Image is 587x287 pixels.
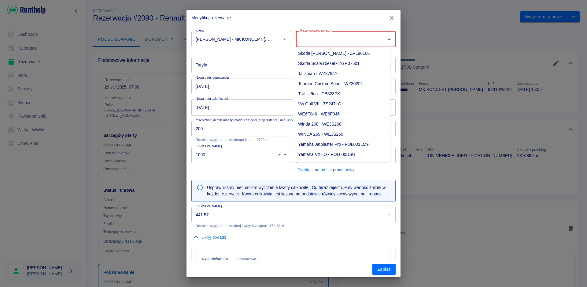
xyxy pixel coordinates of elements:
div: zł [274,147,291,163]
button: Zapisz [372,264,396,275]
li: Yamaha VXHO - POL000DSU [293,149,390,160]
input: DD-MM-YYYY [191,99,311,115]
li: Skoda [PERSON_NAME] - ZPL96106 [293,48,390,59]
li: WINDA 269 - WE3S269 [293,129,390,139]
button: Przełącz na udział procentowy [296,165,356,175]
p: Różnica względem aktualnej kwoty wynajmu: -172,20 zł [196,224,391,228]
h2: Modyfikuj rezerwację [186,10,401,26]
label: [PERSON_NAME] [196,204,222,209]
li: Tourneo Custom Sport - WZ302FL [293,79,390,89]
li: Yamaha Jetblaster Pro - POL001LM9 [293,139,390,149]
p: Różnica względem aktualnego limitu: -9799 km [196,138,322,142]
input: DD-MM-YYYY [191,78,311,94]
label: Nowa data zakończenia [196,96,230,101]
li: Vw Golf VII - ZS247LC [293,99,390,109]
button: Zamknij [385,35,393,43]
label: [PERSON_NAME] [196,144,222,149]
label: Nowa data rozpoczęcia [196,75,229,80]
p: Usprawniliśmy mechanizm wyliczenia kwoty całkowitej. Od teraz rejestrujemy wartość zniżek w każde... [207,184,390,197]
p: wydanie/odbiór [201,256,228,262]
label: Klient [196,28,204,33]
p: zł [388,212,391,218]
li: WE6F046 - WE6F046 [293,109,390,119]
li: Winda 268 - WE3S268 [293,119,390,129]
li: Skoda Scala Diesel - ZGR07501 [293,59,390,69]
span: Jednorazowo [233,256,258,262]
input: Koszt całkowity rezerwacji [191,207,386,223]
li: Traffic 9os - CB523PK [293,89,390,99]
button: Otwórz [280,35,289,43]
label: reservation_details.modify_modal.edit_offer_step.distance_limit_undefined [196,118,301,123]
label: Rezerwowany pojazd [300,28,330,33]
li: Talisman - WZ8784Y [293,69,390,79]
button: Ukryj dodatki [191,233,227,242]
